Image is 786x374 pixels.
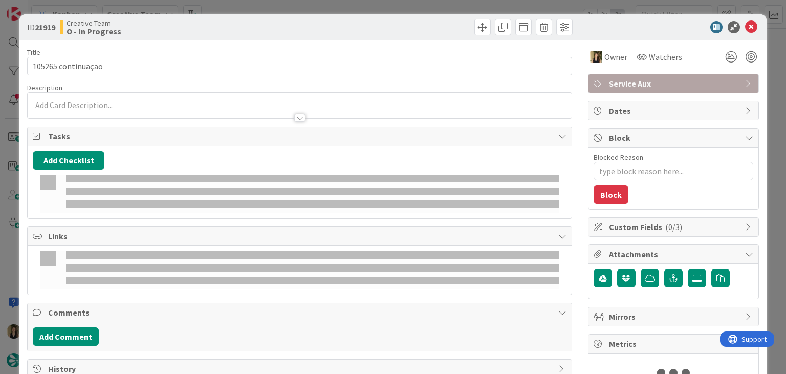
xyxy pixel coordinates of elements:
span: Watchers [649,51,682,63]
span: Creative Team [67,19,121,27]
button: Add Comment [33,327,99,346]
span: Custom Fields [609,221,740,233]
span: Owner [604,51,627,63]
input: type card name here... [27,57,572,75]
span: Service Aux [609,77,740,90]
span: Tasks [48,130,553,142]
b: O - In Progress [67,27,121,35]
span: Mirrors [609,310,740,323]
span: Links [48,230,553,242]
span: Dates [609,105,740,117]
button: Add Checklist [33,151,104,170]
span: ID [27,21,55,33]
span: Description [27,83,62,92]
label: Blocked Reason [594,153,643,162]
span: Block [609,132,740,144]
span: Support [21,2,47,14]
span: ( 0/3 ) [665,222,682,232]
img: SP [590,51,602,63]
label: Title [27,48,40,57]
b: 21919 [35,22,55,32]
span: Attachments [609,248,740,260]
span: Metrics [609,338,740,350]
span: Comments [48,306,553,319]
button: Block [594,185,628,204]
